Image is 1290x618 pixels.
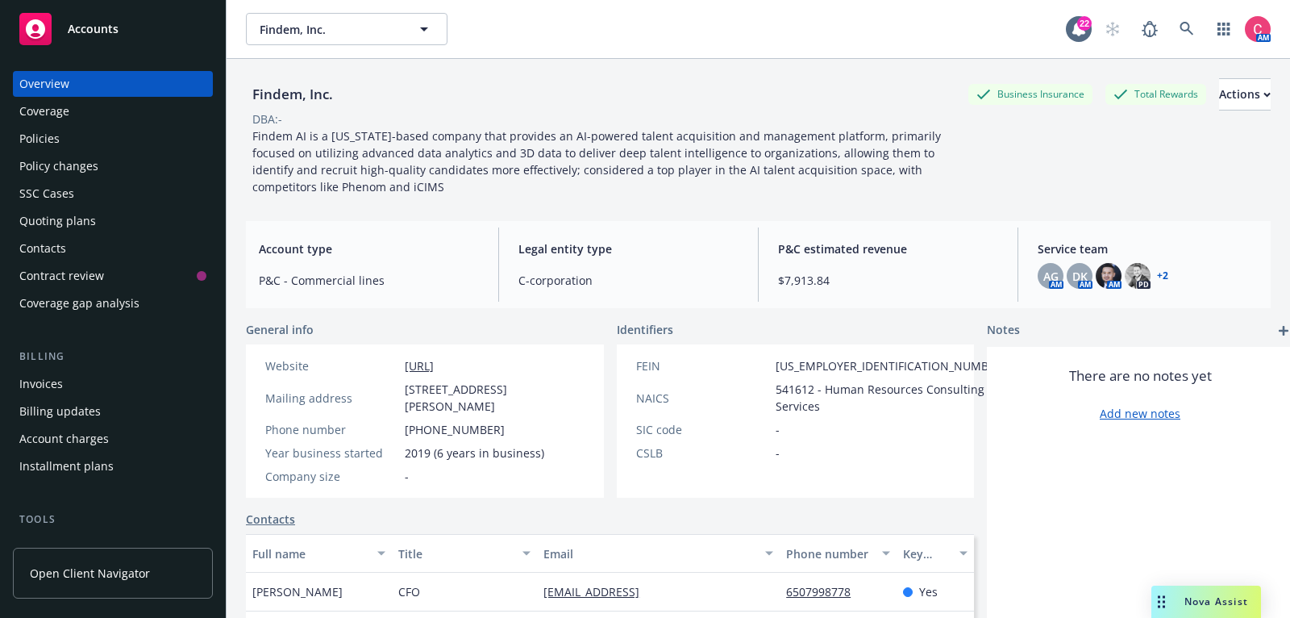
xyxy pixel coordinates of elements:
a: Billing updates [13,399,213,424]
div: Actions [1219,79,1271,110]
a: Manage files [13,534,213,560]
span: Findem AI is a [US_STATE]-based company that provides an AI-powered talent acquisition and manage... [252,128,944,194]
div: Drag to move [1151,586,1171,618]
a: Report a Bug [1134,13,1166,45]
span: Open Client Navigator [30,565,150,582]
div: Billing updates [19,399,101,424]
span: 2019 (6 years in business) [405,445,544,461]
span: [PERSON_NAME] [252,583,343,600]
span: Accounts [68,23,119,35]
button: Nova Assist [1151,586,1261,618]
a: Add new notes [1100,405,1180,422]
a: Quoting plans [13,208,213,234]
span: CFO [398,583,420,600]
button: Email [537,534,780,573]
button: Key contact [897,534,974,573]
a: Account charges [13,426,213,452]
button: Phone number [780,534,896,573]
div: Email [543,545,755,562]
div: Billing [13,349,213,365]
span: Notes [987,321,1020,340]
div: DBA: - [252,111,282,127]
a: Contacts [13,236,213,261]
span: - [776,421,780,438]
div: FEIN [636,357,769,374]
div: Total Rewards [1105,84,1206,104]
div: Account charges [19,426,109,452]
span: P&C - Commercial lines [259,272,479,289]
div: Coverage gap analysis [19,290,139,316]
div: Phone number [786,545,872,562]
div: Contacts [19,236,66,261]
span: General info [246,321,314,338]
div: Invoices [19,371,63,397]
span: Service team [1038,240,1258,257]
a: Contacts [246,511,295,528]
div: Website [265,357,398,374]
div: Quoting plans [19,208,96,234]
span: AG [1043,268,1059,285]
a: Search [1171,13,1203,45]
div: Mailing address [265,390,398,407]
a: Coverage gap analysis [13,290,213,316]
span: Legal entity type [518,240,739,257]
span: - [776,445,780,461]
a: Switch app [1208,13,1240,45]
div: Business Insurance [968,84,1092,104]
button: Actions [1219,78,1271,111]
span: [PHONE_NUMBER] [405,421,505,438]
a: SSC Cases [13,181,213,207]
span: 541612 - Human Resources Consulting Services [776,381,1006,415]
div: Manage files [19,534,88,560]
div: Key contact [903,545,950,562]
div: Phone number [265,421,398,438]
span: DK [1072,268,1088,285]
div: NAICS [636,390,769,407]
div: Title [398,545,514,562]
div: Coverage [19,98,69,124]
span: Yes [919,583,938,600]
img: photo [1096,263,1121,289]
span: - [405,468,409,485]
span: Account type [259,240,479,257]
a: Overview [13,71,213,97]
div: SSC Cases [19,181,74,207]
div: SIC code [636,421,769,438]
span: C-corporation [518,272,739,289]
a: Accounts [13,6,213,52]
a: Invoices [13,371,213,397]
a: Contract review [13,263,213,289]
div: Policy changes [19,153,98,179]
span: There are no notes yet [1069,366,1212,386]
div: Contract review [19,263,104,289]
a: Policy changes [13,153,213,179]
div: Tools [13,512,213,528]
a: Installment plans [13,453,213,479]
div: Company size [265,468,398,485]
div: Full name [252,545,368,562]
img: photo [1245,16,1271,42]
div: CSLB [636,445,769,461]
span: [US_EMPLOYER_IDENTIFICATION_NUMBER] [776,357,1006,374]
button: Title [392,534,538,573]
a: Start snowing [1096,13,1129,45]
span: P&C estimated revenue [778,240,998,257]
a: Policies [13,126,213,152]
a: +2 [1157,271,1168,281]
div: Year business started [265,445,398,461]
span: [STREET_ADDRESS][PERSON_NAME] [405,381,585,415]
span: Identifiers [617,321,673,338]
div: Findem, Inc. [246,84,339,105]
div: 22 [1077,16,1092,31]
a: 6507998778 [786,584,863,599]
div: Policies [19,126,60,152]
div: Overview [19,71,69,97]
span: $7,913.84 [778,272,998,289]
span: Nova Assist [1184,595,1248,608]
img: photo [1125,263,1151,289]
div: Installment plans [19,453,114,479]
a: [URL] [405,358,434,374]
a: [EMAIL_ADDRESS] [543,584,652,599]
a: Coverage [13,98,213,124]
button: Full name [246,534,392,573]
